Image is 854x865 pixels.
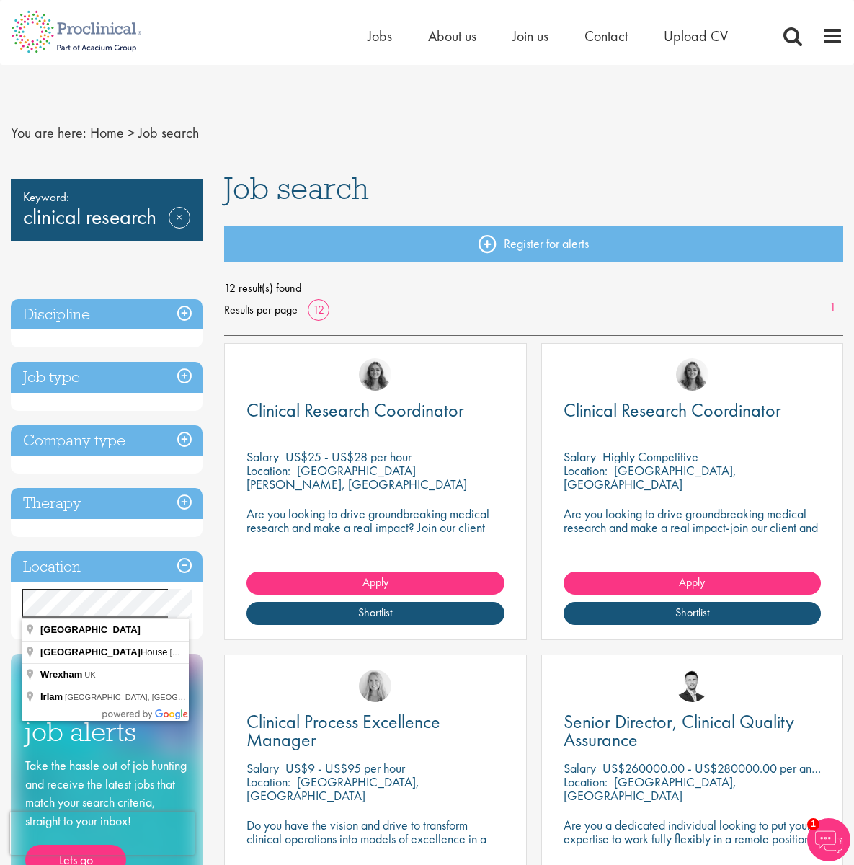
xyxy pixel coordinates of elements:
p: [GEOGRAPHIC_DATA], [GEOGRAPHIC_DATA] [564,462,737,492]
span: [GEOGRAPHIC_DATA] [40,624,141,635]
iframe: reCAPTCHA [10,812,195,855]
span: Irlam [40,691,63,702]
p: US$25 - US$28 per hour [285,448,412,465]
span: [GEOGRAPHIC_DATA] [40,647,141,657]
span: Salary [246,760,279,776]
img: Joshua Godden [676,670,708,702]
span: Job search [224,169,369,208]
a: Apply [246,572,504,595]
span: Location: [246,462,290,479]
a: Jobs [368,27,392,45]
img: Shannon Briggs [359,670,391,702]
span: Clinical Process Excellence Manager [246,709,440,752]
span: Location: [564,462,608,479]
span: Salary [564,760,596,776]
span: House [40,647,169,657]
p: [GEOGRAPHIC_DATA], [GEOGRAPHIC_DATA] [246,773,419,804]
span: Results per page [224,299,298,321]
h3: Location [11,551,203,582]
span: UK [84,670,95,679]
span: 12 result(s) found [224,278,843,299]
span: Apply [362,575,388,590]
span: Clinical Research Coordinator [246,398,464,422]
a: Shortlist [564,602,821,625]
img: Chatbot [807,818,850,861]
p: [GEOGRAPHIC_DATA][PERSON_NAME], [GEOGRAPHIC_DATA] [246,462,467,492]
p: Are you looking to drive groundbreaking medical research and make a real impact-join our client a... [564,507,821,548]
span: > [128,123,135,142]
a: About us [428,27,476,45]
span: Keyword: [23,187,190,207]
img: Jackie Cerchio [676,358,708,391]
a: Join us [512,27,548,45]
a: 1 [822,299,843,316]
h3: Therapy [11,488,203,519]
div: clinical research [11,179,203,241]
span: Clinical Research Coordinator [564,398,781,422]
p: US$9 - US$95 per hour [285,760,405,776]
span: Job search [138,123,199,142]
h3: Company type [11,425,203,456]
p: [GEOGRAPHIC_DATA], [GEOGRAPHIC_DATA] [564,773,737,804]
span: Senior Director, Clinical Quality Assurance [564,709,794,752]
span: Wrexham [40,669,82,680]
p: Are you looking to drive groundbreaking medical research and make a real impact? Join our client ... [246,507,504,548]
a: Apply [564,572,821,595]
span: Location: [564,773,608,790]
a: Remove [169,207,190,249]
p: US$260000.00 - US$280000.00 per annum [602,760,832,776]
a: breadcrumb link [90,123,124,142]
span: [GEOGRAPHIC_DATA], [GEOGRAPHIC_DATA] [65,693,234,701]
span: 1 [807,818,819,830]
a: Senior Director, Clinical Quality Assurance [564,713,821,749]
span: Apply [679,575,705,590]
h3: Sign up for job alerts [25,690,188,745]
span: Salary [246,448,279,465]
span: Salary [564,448,596,465]
p: Do you have the vision and drive to transform clinical operations into models of excellence in a ... [246,818,504,859]
h3: Discipline [11,299,203,330]
a: Shortlist [246,602,504,625]
a: Register for alerts [224,226,843,262]
a: 12 [308,302,329,317]
h3: Job type [11,362,203,393]
span: Location: [246,773,290,790]
a: Upload CV [664,27,728,45]
a: Clinical Research Coordinator [246,402,504,420]
p: Highly Competitive [602,448,698,465]
a: Clinical Research Coordinator [564,402,821,420]
a: Contact [584,27,628,45]
a: Clinical Process Excellence Manager [246,713,504,749]
img: Jackie Cerchio [359,358,391,391]
span: [GEOGRAPHIC_DATA], [GEOGRAPHIC_DATA] [169,648,339,657]
span: You are here: [11,123,86,142]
